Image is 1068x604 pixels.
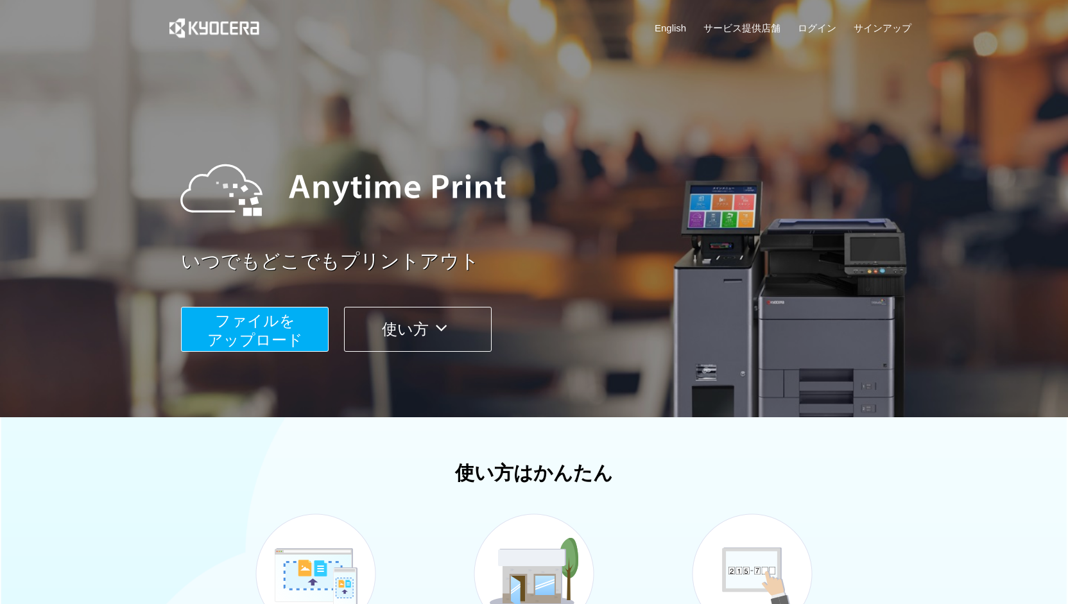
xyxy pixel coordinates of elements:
[181,307,329,352] button: ファイルを​​アップロード
[344,307,492,352] button: 使い方
[798,21,836,35] a: ログイン
[207,312,303,349] span: ファイルを ​​アップロード
[854,21,911,35] a: サインアップ
[181,248,919,275] a: いつでもどこでもプリントアウト
[703,21,780,35] a: サービス提供店舗
[655,21,686,35] a: English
